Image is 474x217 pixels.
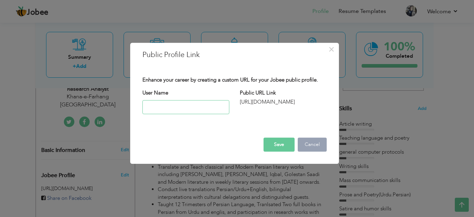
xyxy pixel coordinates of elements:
button: Save [264,138,295,152]
label: User Name [142,89,168,97]
label: Enhance your career by creating a custom URL for your Jobee public profile. [142,77,318,84]
label: Public URL Link [240,89,276,97]
button: Cancel [298,138,327,152]
span: × [328,43,334,56]
button: Close [326,44,337,55]
h3: Public Profile Link [142,50,327,60]
div: [URL][DOMAIN_NAME] [240,98,327,106]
